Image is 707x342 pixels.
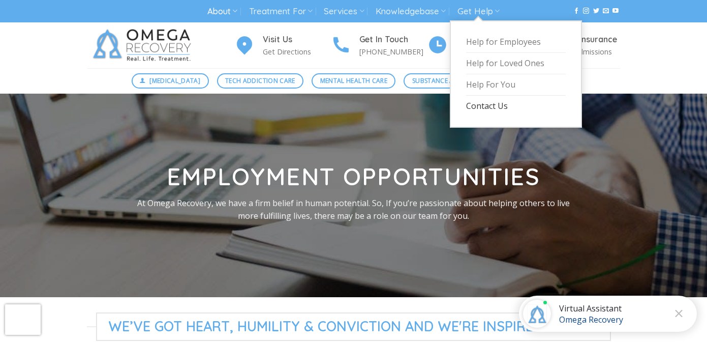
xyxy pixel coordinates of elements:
[132,73,209,89] a: [MEDICAL_DATA]
[207,2,237,21] a: About
[412,76,486,85] span: Substance Abuse Care
[312,73,395,89] a: Mental Health Care
[149,76,200,85] span: [MEDICAL_DATA]
[466,74,566,96] a: Help For You
[552,46,621,58] p: Begin Admissions
[87,22,201,68] img: Omega Recovery
[324,2,364,21] a: Services
[466,32,566,53] a: Help for Employees
[359,46,427,58] p: [PHONE_NUMBER]
[320,76,387,85] span: Mental Health Care
[263,46,331,58] p: Get Directions
[466,53,566,74] a: Help for Loved Ones
[593,8,599,15] a: Follow on Twitter
[404,73,495,89] a: Substance Abuse Care
[376,2,446,21] a: Knowledgebase
[225,76,295,85] span: Tech Addiction Care
[167,162,540,191] strong: Employment opportunities
[263,33,331,46] h4: Visit Us
[612,8,619,15] a: Follow on YouTube
[134,196,573,222] p: At Omega Recovery, we have a firm belief in human potential. So, If you’re passionate about helpi...
[466,96,566,117] a: Contact Us
[234,33,331,58] a: Visit Us Get Directions
[249,2,313,21] a: Treatment For
[457,2,500,21] a: Get Help
[96,312,611,341] span: We’ve Got Heart, Humility & Conviction and We're Inspired by You!
[573,8,579,15] a: Follow on Facebook
[603,8,609,15] a: Send us an email
[217,73,304,89] a: Tech Addiction Care
[359,33,427,46] h4: Get In Touch
[5,304,41,335] iframe: reCAPTCHA
[583,8,589,15] a: Follow on Instagram
[331,33,427,58] a: Get In Touch [PHONE_NUMBER]
[552,33,621,46] h4: Verify Insurance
